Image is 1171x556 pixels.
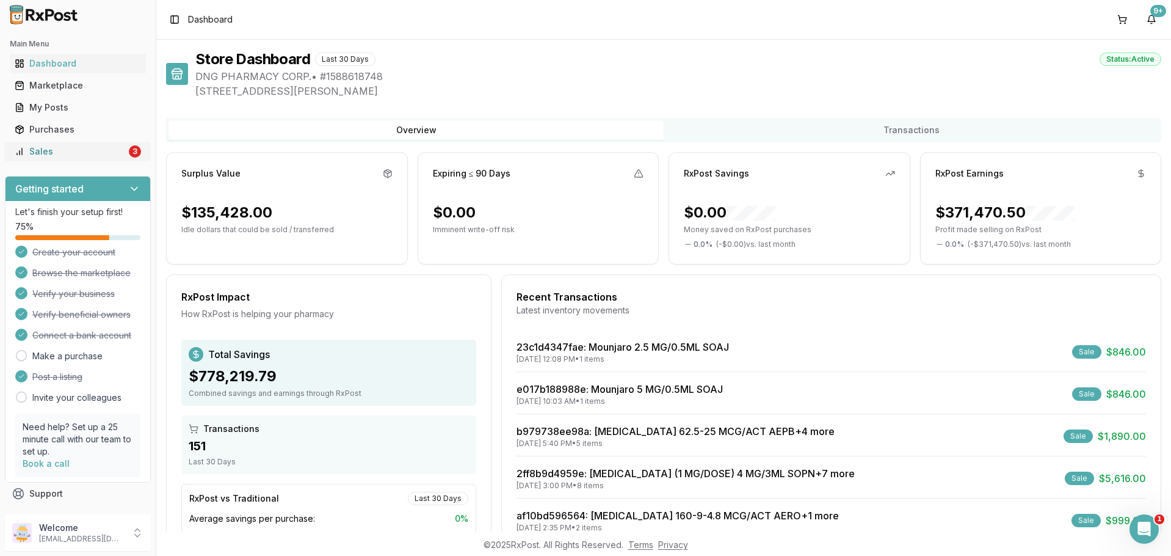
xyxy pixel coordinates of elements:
[39,534,124,544] p: [EMAIL_ADDRESS][DOMAIN_NAME]
[684,167,749,180] div: RxPost Savings
[15,181,84,196] h3: Getting started
[39,522,124,534] p: Welcome
[5,505,151,527] button: Feedback
[189,492,279,505] div: RxPost vs Traditional
[664,120,1159,140] button: Transactions
[658,540,688,550] a: Privacy
[189,367,469,386] div: $778,219.79
[1072,387,1101,401] div: Sale
[181,203,272,222] div: $135,428.00
[32,246,115,258] span: Create your account
[181,290,476,304] div: RxPost Impact
[188,13,233,26] nav: breadcrumb
[1064,430,1093,443] div: Sale
[5,76,151,95] button: Marketplace
[203,423,259,435] span: Transactions
[32,309,131,321] span: Verify beneficial owners
[1098,429,1146,444] span: $1,890.00
[5,5,83,24] img: RxPost Logo
[15,101,141,114] div: My Posts
[10,141,146,163] a: Sales3
[129,145,141,158] div: 3
[1065,472,1094,485] div: Sale
[517,397,723,406] div: [DATE] 10:03 AM • 1 items
[15,123,141,136] div: Purchases
[195,49,310,69] h1: Store Dashboard
[189,513,315,525] span: Average savings per purchase:
[32,392,121,404] a: Invite your colleagues
[628,540,653,550] a: Terms
[517,467,855,480] a: 2ff8b9d4959e: [MEDICAL_DATA] (1 MG/DOSE) 4 MG/3ML SOPN+7 more
[517,304,1146,316] div: Latest inventory movements
[32,371,82,383] span: Post a listing
[181,308,476,320] div: How RxPost is helping your pharmacy
[1106,513,1146,528] span: $999.00
[32,288,115,300] span: Verify your business
[5,142,151,161] button: Sales3
[1155,514,1164,524] span: 1
[189,437,469,455] div: 151
[517,383,723,395] a: e017b188988e: Mounjaro 5 MG/0.5ML SOAJ
[10,39,146,49] h2: Main Menu
[15,57,141,70] div: Dashboard
[1129,514,1159,544] iframe: Intercom live chat
[15,206,140,218] p: Let's finish your setup first!
[1142,10,1161,29] button: 9+
[10,97,146,119] a: My Posts
[1106,387,1146,401] span: $846.00
[32,267,131,279] span: Browse the marketplace
[517,510,839,522] a: af10bd596564: [MEDICAL_DATA] 160-9-4.8 MCG/ACT AERO+1 more
[12,523,32,543] img: User avatar
[15,79,141,92] div: Marketplace
[433,203,476,222] div: $0.00
[433,167,511,180] div: Expiring ≤ 90 Days
[517,523,839,533] div: [DATE] 2:35 PM • 2 items
[181,225,393,235] p: Idle dollars that could be sold / transferred
[716,240,796,249] span: ( - $0.00 ) vs. last month
[181,167,241,180] div: Surplus Value
[10,75,146,97] a: Marketplace
[15,221,34,233] span: 75 %
[1150,5,1166,17] div: 9+
[1099,471,1146,486] span: $5,616.00
[5,54,151,73] button: Dashboard
[517,439,835,448] div: [DATE] 5:40 PM • 5 items
[694,240,712,249] span: 0.0 %
[189,457,469,467] div: Last 30 Days
[517,290,1146,304] div: Recent Transactions
[433,225,644,235] p: Imminent write-off risk
[1100,53,1161,66] div: Status: Active
[935,203,1075,222] div: $371,470.50
[195,69,1161,84] span: DNG PHARMACY CORP. • # 1588618748
[169,120,664,140] button: Overview
[455,513,468,525] span: 0 %
[517,341,729,353] a: 23c1d4347fae: Mounjaro 2.5 MG/0.5ML SOAJ
[5,120,151,139] button: Purchases
[32,350,103,362] a: Make a purchase
[1072,345,1101,359] div: Sale
[408,492,468,505] div: Last 30 Days
[517,354,729,364] div: [DATE] 12:08 PM • 1 items
[517,481,855,491] div: [DATE] 3:00 PM • 8 items
[935,167,1004,180] div: RxPost Earnings
[23,421,133,458] p: Need help? Set up a 25 minute call with our team to set up.
[189,389,469,398] div: Combined savings and earnings through RxPost
[32,329,131,342] span: Connect a bank account
[5,98,151,117] button: My Posts
[5,483,151,505] button: Support
[15,145,126,158] div: Sales
[195,84,1161,98] span: [STREET_ADDRESS][PERSON_NAME]
[945,240,964,249] span: 0.0 %
[10,119,146,141] a: Purchases
[968,240,1071,249] span: ( - $371,470.50 ) vs. last month
[1106,345,1146,359] span: $846.00
[315,53,375,66] div: Last 30 Days
[684,225,895,235] p: Money saved on RxPost purchases
[23,458,70,469] a: Book a call
[10,53,146,75] a: Dashboard
[684,203,775,222] div: $0.00
[517,425,835,437] a: b979738ee98a: [MEDICAL_DATA] 62.5-25 MCG/ACT AEPB+4 more
[935,225,1147,235] p: Profit made selling on RxPost
[188,13,233,26] span: Dashboard
[1071,514,1101,527] div: Sale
